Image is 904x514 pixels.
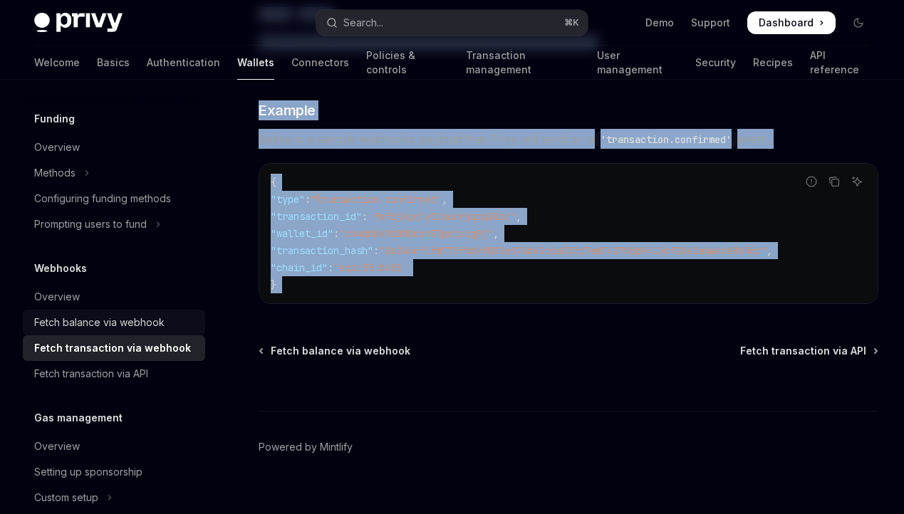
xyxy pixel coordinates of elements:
img: dark logo [34,13,123,33]
div: Search... [343,14,383,31]
span: : [333,227,339,240]
span: "transaction_id" [271,210,362,223]
span: } [271,278,276,291]
div: Overview [34,139,80,156]
span: "0x2446f1fd773fbb9f080e674b60c6a033c7ed7427b8b9413cf28a2a4a6da9b56c" [379,244,767,257]
div: Configuring funding methods [34,190,171,207]
h5: Webhooks [34,260,87,277]
div: Fetch balance via webhook [34,314,165,331]
a: Wallets [237,46,274,80]
span: ⌘ K [564,17,579,28]
span: "chain_id" [271,261,328,274]
a: Overview [23,284,205,310]
span: , [767,244,772,257]
button: Toggle Prompting users to fund section [23,211,205,237]
span: Example [259,100,316,120]
span: "fmfdj6yqly31huorjqzq38zc" [368,210,516,223]
span: Fetch transaction via API [740,344,866,358]
span: : [305,193,311,206]
h5: Gas management [34,409,123,426]
a: Dashboard [747,11,836,34]
span: : [373,244,379,257]
a: Security [695,46,736,80]
a: Configuring funding methods [23,186,205,211]
div: Fetch transaction via API [34,365,148,382]
span: , [493,227,499,240]
button: Ask AI [848,172,866,191]
button: Toggle dark mode [847,11,870,34]
span: { [271,176,276,189]
a: Fetch balance via webhook [23,310,205,335]
a: Fetch transaction via API [740,344,877,358]
span: Dashboard [759,16,814,30]
a: User management [597,46,678,80]
span: , [516,210,521,223]
div: Prompting users to fund [34,216,147,233]
button: Toggle Methods section [23,160,205,186]
a: Recipes [753,46,793,80]
a: Fetch transaction via webhook [23,335,205,361]
span: "eip155:8453" [333,261,407,274]
a: Connectors [291,46,349,80]
div: Overview [34,288,80,305]
button: Report incorrect code [802,172,821,191]
span: "wallet_id" [271,227,333,240]
div: Setting up sponsorship [34,463,142,481]
span: "transaction_hash" [271,244,373,257]
span: "type" [271,193,305,206]
a: Basics [97,46,130,80]
a: Fetch balance via webhook [260,344,410,358]
div: Custom setup [34,489,98,506]
a: API reference [810,46,870,80]
button: Open search [316,10,587,36]
span: "cm4db8x9t000ccn87pctvcg9j" [339,227,493,240]
button: Copy the contents from the code block [825,172,843,191]
div: Overview [34,438,80,455]
button: Toggle Custom setup section [23,485,205,510]
a: Overview [23,434,205,459]
span: : [328,261,333,274]
a: Powered by Mintlify [259,440,353,454]
a: Authentication [147,46,220,80]
h5: Funding [34,110,75,127]
span: "transaction.confirmed" [311,193,442,206]
a: Demo [645,16,674,30]
span: , [442,193,447,206]
div: Fetch transaction via webhook [34,340,191,357]
a: Welcome [34,46,80,80]
span: Below is a sample webhooks payload that Privy will send on a event. [259,129,878,149]
div: Methods [34,164,76,182]
a: Setting up sponsorship [23,459,205,485]
a: Policies & controls [366,46,449,80]
a: Fetch transaction via API [23,361,205,387]
a: Transaction management [466,46,580,80]
a: Support [691,16,730,30]
code: 'transaction.confirmed' [595,132,737,147]
span: : [362,210,368,223]
span: Fetch balance via webhook [271,344,410,358]
a: Overview [23,135,205,160]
